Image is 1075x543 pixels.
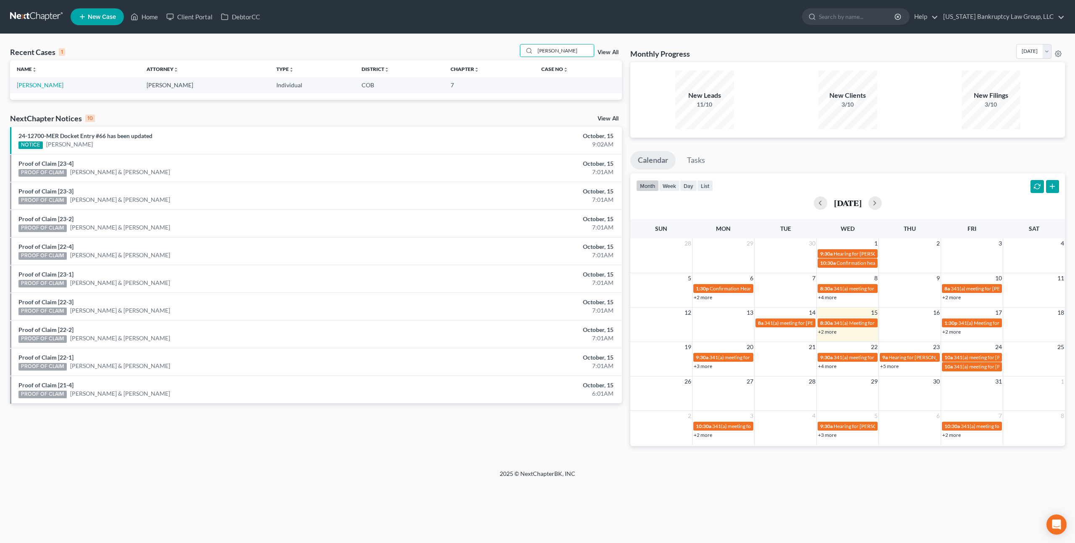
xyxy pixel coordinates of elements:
span: 29 [746,238,754,248]
span: 8a [758,320,763,326]
span: 4 [811,411,816,421]
a: [US_STATE] Bankruptcy Law Group, LLC [939,9,1065,24]
span: 341(a) meeting for [PERSON_NAME] [834,354,915,360]
div: 7:01AM [421,223,614,232]
a: [PERSON_NAME] & [PERSON_NAME] [70,306,170,315]
div: October, 15 [421,215,614,223]
a: Proof of Claim [23-4] [18,160,73,167]
span: Confirmation hearing for [PERSON_NAME] [836,260,932,266]
span: 8:30a [820,320,833,326]
a: Chapterunfold_more [451,66,479,72]
a: Help [910,9,938,24]
a: Proof of Claim [22-2] [18,326,73,333]
span: 19 [684,342,692,352]
div: 9:02AM [421,140,614,149]
div: October, 15 [421,381,614,389]
a: +2 more [942,329,961,335]
a: +3 more [694,363,712,369]
span: Sun [655,225,667,232]
span: 23 [932,342,941,352]
i: unfold_more [173,67,178,72]
div: 7:01AM [421,362,614,370]
span: 9 [936,273,941,283]
span: 1:30p [944,320,957,326]
div: 6:01AM [421,389,614,398]
a: +2 more [694,432,712,438]
i: unfold_more [384,67,389,72]
a: +2 more [942,432,961,438]
a: [PERSON_NAME] & [PERSON_NAME] [70,223,170,232]
div: New Filings [962,91,1020,100]
a: Nameunfold_more [17,66,37,72]
a: Proof of Claim [22-1] [18,354,73,361]
a: +3 more [818,432,836,438]
a: Districtunfold_more [362,66,389,72]
span: 10a [944,354,953,360]
div: PROOF OF CLAIM [18,391,67,398]
span: 17 [994,308,1003,318]
a: [PERSON_NAME] & [PERSON_NAME] [70,362,170,370]
div: 7:01AM [421,334,614,342]
a: Proof of Claim [23-1] [18,271,73,278]
span: 31 [994,376,1003,386]
div: 3/10 [818,100,877,109]
div: 2025 © NextChapterBK, INC [298,470,777,485]
div: PROOF OF CLAIM [18,169,67,177]
span: 6 [936,411,941,421]
span: 341(a) meeting for [PERSON_NAME] & [PERSON_NAME] [834,285,959,292]
div: October, 15 [421,132,614,140]
div: 7:01AM [421,279,614,287]
span: 28 [808,376,816,386]
span: 24 [994,342,1003,352]
div: 11/10 [675,100,734,109]
a: Home [126,9,162,24]
span: Hearing for [PERSON_NAME] [834,423,899,429]
a: 24-12700-MER Docket Entry #66 has been updated [18,132,152,139]
span: 10 [994,273,1003,283]
div: October, 15 [421,187,614,196]
button: month [636,180,659,191]
div: PROOF OF CLAIM [18,197,67,204]
span: 18 [1057,308,1065,318]
div: 10 [85,115,95,122]
span: 341(a) meeting for [PERSON_NAME] [764,320,845,326]
div: NextChapter Notices [10,113,95,123]
a: +2 more [942,294,961,300]
span: 341(a) meeting for [PERSON_NAME] [712,423,793,429]
a: [PERSON_NAME] & [PERSON_NAME] [70,196,170,204]
span: 25 [1057,342,1065,352]
span: 30 [932,376,941,386]
span: 3 [749,411,754,421]
a: +4 more [818,363,836,369]
a: [PERSON_NAME] & [PERSON_NAME] [70,389,170,398]
span: 4 [1060,238,1065,248]
td: Individual [270,77,355,93]
a: Proof of Claim [22-3] [18,298,73,305]
td: [PERSON_NAME] [140,77,270,93]
div: 7:01AM [421,306,614,315]
span: 1:30p [696,285,709,292]
div: October, 15 [421,243,614,251]
span: 30 [808,238,816,248]
span: 21 [808,342,816,352]
a: Client Portal [162,9,217,24]
span: 8 [873,273,878,283]
div: Open Intercom Messenger [1046,514,1067,535]
div: October, 15 [421,326,614,334]
span: 20 [746,342,754,352]
a: [PERSON_NAME] & [PERSON_NAME] [70,251,170,259]
span: 3 [998,238,1003,248]
span: Sat [1029,225,1039,232]
span: 341(a) meeting for [PERSON_NAME] [709,354,790,360]
a: View All [598,50,619,55]
a: Typeunfold_more [276,66,294,72]
button: week [659,180,680,191]
a: [PERSON_NAME] & [PERSON_NAME] [70,334,170,342]
a: +2 more [694,294,712,300]
span: 5 [687,273,692,283]
span: 1 [873,238,878,248]
a: +4 more [818,294,836,300]
i: unfold_more [289,67,294,72]
td: COB [355,77,444,93]
span: 9:30a [696,354,708,360]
